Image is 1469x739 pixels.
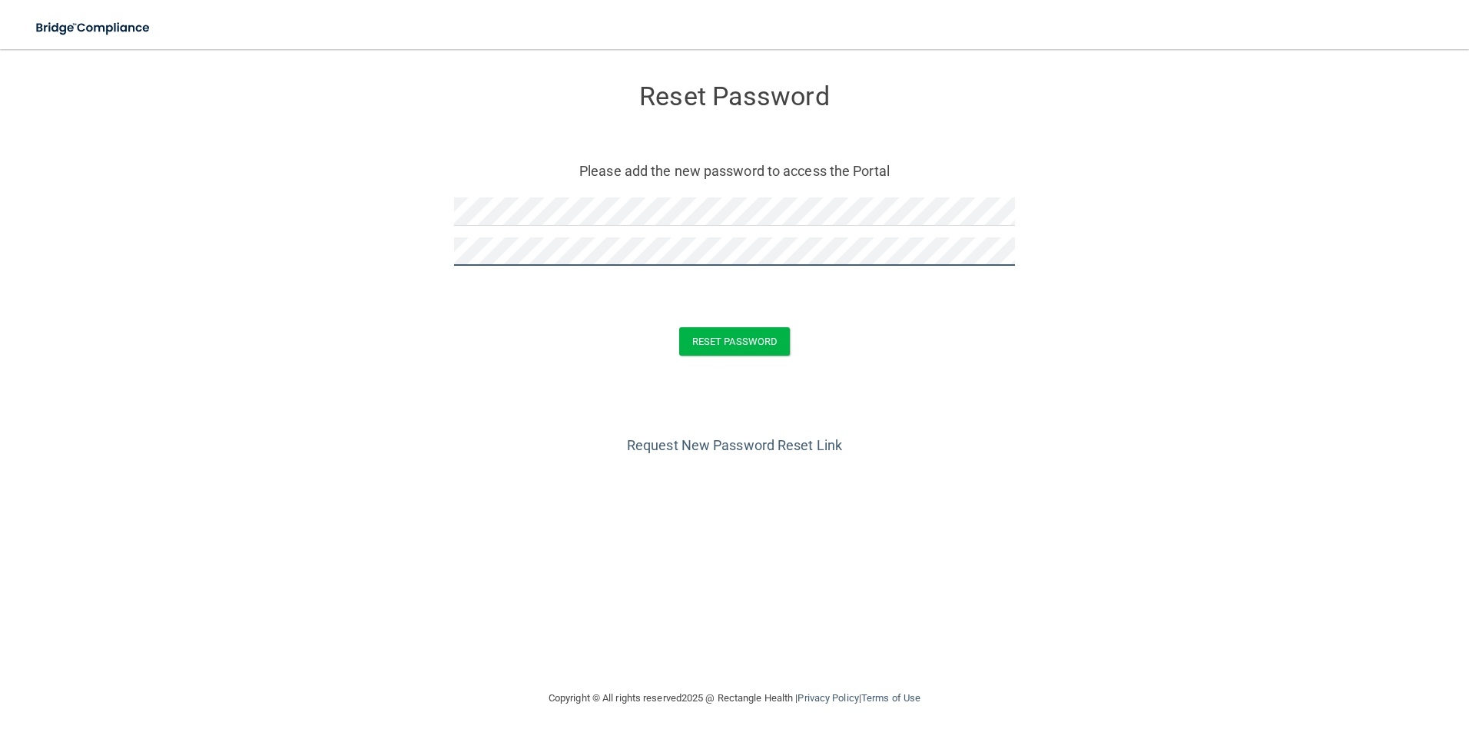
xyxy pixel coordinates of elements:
[454,674,1015,723] div: Copyright © All rights reserved 2025 @ Rectangle Health | |
[861,692,920,704] a: Terms of Use
[466,158,1003,184] p: Please add the new password to access the Portal
[454,82,1015,111] h3: Reset Password
[23,12,164,44] img: bridge_compliance_login_screen.278c3ca4.svg
[798,692,858,704] a: Privacy Policy
[679,327,790,356] button: Reset Password
[627,437,842,453] a: Request New Password Reset Link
